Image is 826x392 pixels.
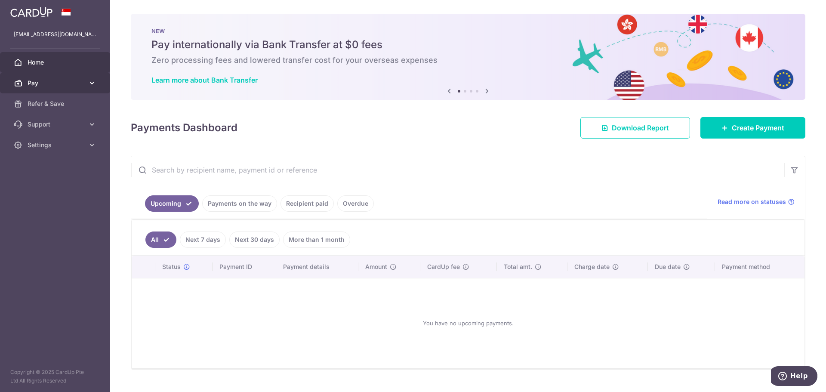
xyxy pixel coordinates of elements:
[574,262,610,271] span: Charge date
[14,30,96,39] p: [EMAIL_ADDRESS][DOMAIN_NAME]
[202,195,277,212] a: Payments on the way
[771,366,817,388] iframe: Opens a widget where you can find more information
[19,6,37,14] span: Help
[28,120,84,129] span: Support
[612,123,669,133] span: Download Report
[28,79,84,87] span: Pay
[504,262,532,271] span: Total amt.
[365,262,387,271] span: Amount
[28,99,84,108] span: Refer & Save
[580,117,690,139] a: Download Report
[28,58,84,67] span: Home
[337,195,374,212] a: Overdue
[718,198,795,206] a: Read more on statuses
[427,262,460,271] span: CardUp fee
[151,76,258,84] a: Learn more about Bank Transfer
[280,195,334,212] a: Recipient paid
[151,38,785,52] h5: Pay internationally via Bank Transfer at $0 fees
[131,14,805,100] img: Bank transfer banner
[131,120,237,136] h4: Payments Dashboard
[145,195,199,212] a: Upcoming
[283,231,350,248] a: More than 1 month
[28,141,84,149] span: Settings
[276,256,359,278] th: Payment details
[715,256,804,278] th: Payment method
[718,198,786,206] span: Read more on statuses
[142,285,794,361] div: You have no upcoming payments.
[180,231,226,248] a: Next 7 days
[10,7,52,17] img: CardUp
[655,262,681,271] span: Due date
[162,262,181,271] span: Status
[151,55,785,65] h6: Zero processing fees and lowered transfer cost for your overseas expenses
[213,256,276,278] th: Payment ID
[732,123,784,133] span: Create Payment
[700,117,805,139] a: Create Payment
[131,156,784,184] input: Search by recipient name, payment id or reference
[151,28,785,34] p: NEW
[145,231,176,248] a: All
[229,231,280,248] a: Next 30 days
